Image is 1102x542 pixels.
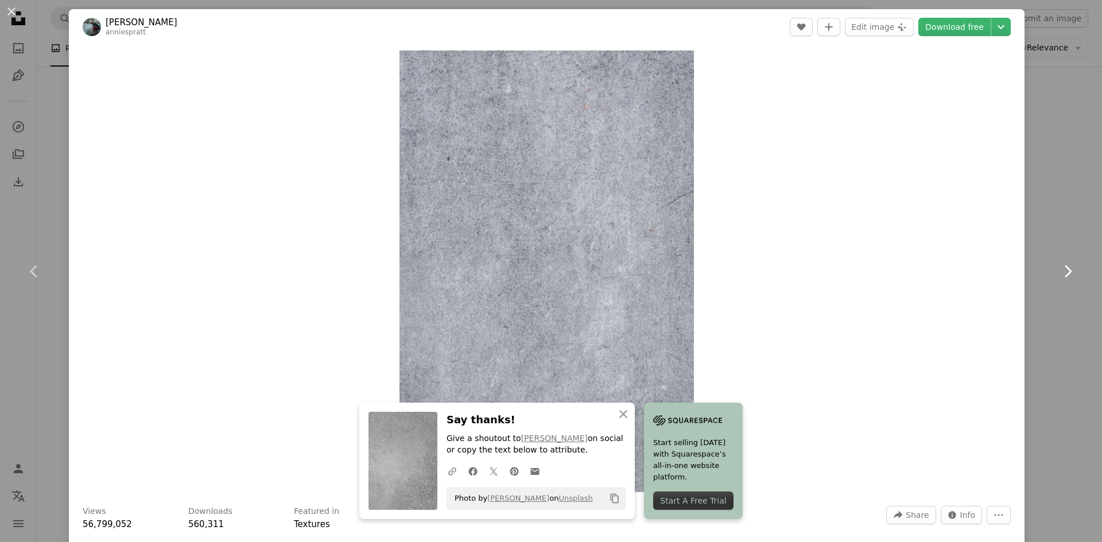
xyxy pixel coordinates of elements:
a: Share over email [525,459,545,482]
button: Add to Collection [817,18,840,36]
span: Photo by on [449,489,593,508]
button: Stats about this image [941,506,983,524]
button: More Actions [987,506,1011,524]
h3: Downloads [188,506,232,517]
button: Like [790,18,813,36]
a: Next [1033,216,1102,326]
span: Start selling [DATE] with Squarespace’s all-in-one website platform. [653,437,734,483]
a: [PERSON_NAME] [106,17,177,28]
a: [PERSON_NAME] [521,434,588,443]
span: Info [960,506,976,524]
img: file-1705255347840-230a6ab5bca9image [653,412,722,429]
div: Start A Free Trial [653,492,734,510]
span: Share [906,506,929,524]
h3: Featured in [294,506,339,517]
button: Copy to clipboard [605,489,624,508]
span: 560,311 [188,519,224,529]
a: Share on Facebook [463,459,483,482]
p: Give a shoutout to on social or copy the text below to attribute. [447,433,626,456]
a: Unsplash [558,494,592,502]
a: [PERSON_NAME] [487,494,549,502]
a: Start selling [DATE] with Squarespace’s all-in-one website platform.Start A Free Trial [644,403,743,519]
button: Share this image [886,506,936,524]
a: Download free [918,18,991,36]
a: Textures [294,519,330,529]
a: anniespratt [106,28,146,36]
h3: Say thanks! [447,412,626,428]
a: Share on Twitter [483,459,504,482]
button: Zoom in on this image [399,50,694,492]
img: a close up of a gray concrete surface [399,50,694,492]
a: Share on Pinterest [504,459,525,482]
span: 56,799,052 [83,519,132,529]
h3: Views [83,506,106,517]
img: Go to Annie Spratt's profile [83,18,101,36]
button: Choose download size [991,18,1011,36]
button: Edit image [845,18,914,36]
